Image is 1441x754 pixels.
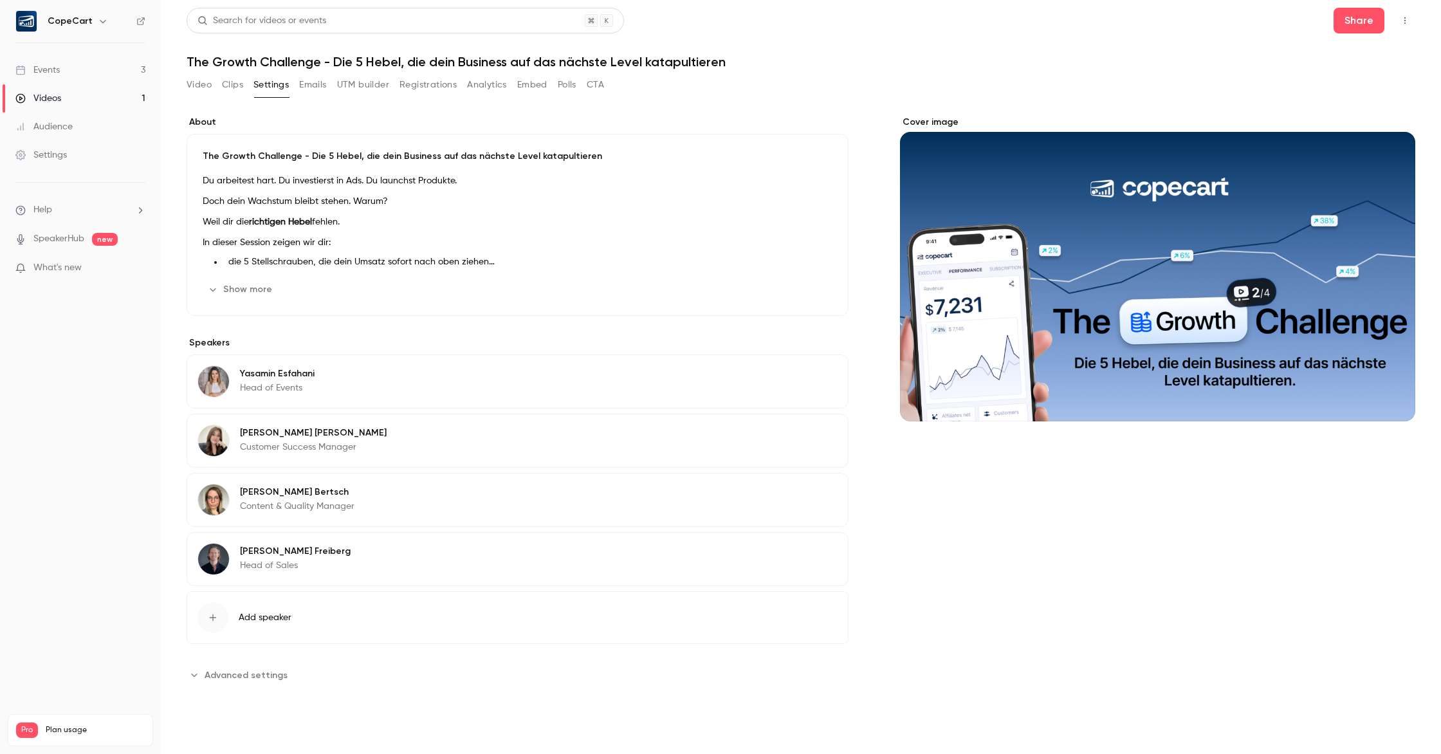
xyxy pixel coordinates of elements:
div: Search for videos or events [197,14,326,28]
button: Settings [253,75,289,95]
p: Head of Sales [240,559,351,572]
img: Yasamin Esfahani [198,366,229,397]
span: new [92,233,118,246]
button: Show more [203,279,280,300]
li: help-dropdown-opener [15,203,145,217]
span: Plan usage [46,725,145,735]
p: In dieser Session zeigen wir dir: [203,235,832,250]
div: Audience [15,120,73,133]
p: Du arbeitest hart. Du investierst in Ads. Du launchst Produkte. [203,173,832,188]
h1: The Growth Challenge - Die 5 Hebel, die dein Business auf das nächste Level katapultieren [187,54,1415,69]
button: Clips [222,75,243,95]
p: Customer Success Manager [240,441,387,454]
button: Video [187,75,212,95]
p: [PERSON_NAME] [PERSON_NAME] [240,427,387,439]
a: SpeakerHub [33,232,84,246]
button: UTM builder [337,75,389,95]
div: Events [15,64,60,77]
p: Weil dir die fehlen. [203,214,832,230]
button: CTA [587,75,604,95]
img: Anne Bertsch [198,484,229,515]
span: What's new [33,261,82,275]
button: Advanced settings [187,665,295,685]
button: Polls [558,75,576,95]
div: Videos [15,92,61,105]
button: Registrations [399,75,457,95]
h6: CopeCart [48,15,93,28]
p: [PERSON_NAME] Bertsch [240,486,354,499]
span: Advanced settings [205,668,288,682]
p: The Growth Challenge - Die 5 Hebel, die dein Business auf das nächste Level katapultieren [203,150,832,163]
p: Doch dein Wachstum bleibt stehen. Warum? [203,194,832,209]
li: die 5 Stellschrauben, die dein Umsatz sofort nach oben ziehen [223,255,832,269]
div: Emilia Wagner[PERSON_NAME] [PERSON_NAME]Customer Success Manager [187,414,849,468]
button: Share [1334,8,1384,33]
img: Nils Freiberg [198,544,229,575]
button: Analytics [467,75,507,95]
label: Speakers [187,336,849,349]
div: Settings [15,149,67,161]
div: Nils Freiberg[PERSON_NAME] FreibergHead of Sales [187,532,849,586]
button: Embed [517,75,547,95]
section: Cover image [900,116,1415,421]
button: Emails [299,75,326,95]
button: Top Bar Actions [1395,10,1415,31]
span: Add speaker [239,611,291,624]
label: Cover image [900,116,1415,129]
div: Anne Bertsch[PERSON_NAME] BertschContent & Quality Manager [187,473,849,527]
span: Pro [16,722,38,738]
div: Yasamin EsfahaniYasamin EsfahaniHead of Events [187,354,849,409]
label: About [187,116,849,129]
img: CopeCart [16,11,37,32]
p: Content & Quality Manager [240,500,354,513]
p: Yasamin Esfahani [240,367,315,380]
button: Add speaker [187,591,849,644]
span: Help [33,203,52,217]
section: Advanced settings [187,665,849,685]
img: Emilia Wagner [198,425,229,456]
p: Head of Events [240,382,315,394]
strong: richtigen Hebel [249,217,312,226]
p: [PERSON_NAME] Freiberg [240,545,351,558]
